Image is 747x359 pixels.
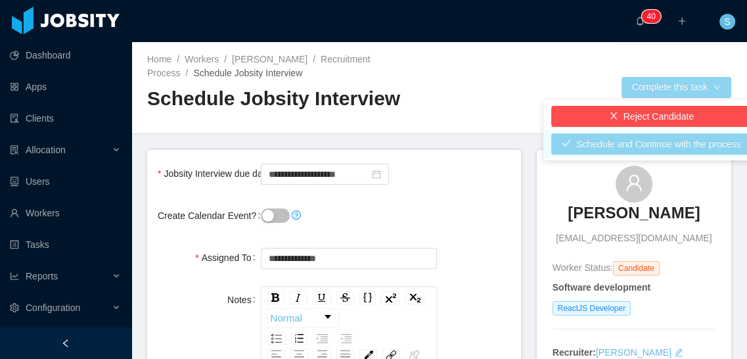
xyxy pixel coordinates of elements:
[271,305,302,331] span: Normal
[10,74,121,100] a: icon: appstoreApps
[186,68,189,78] span: /
[224,54,227,64] span: /
[147,85,440,112] h2: Schedule Jobsity Interview
[10,303,19,312] i: icon: setting
[10,105,121,132] a: icon: auditClients
[313,332,332,345] div: Indent
[267,332,286,345] div: Unordered
[267,291,284,304] div: Bold
[625,174,643,192] i: icon: user
[553,301,631,316] span: ReactJS Developer
[381,291,400,304] div: Superscript
[232,54,307,64] a: [PERSON_NAME]
[10,231,121,258] a: icon: profileTasks
[289,291,307,304] div: Italic
[336,291,354,304] div: Strikethrough
[372,170,381,179] i: icon: calendar
[635,16,645,26] i: icon: bell
[553,347,596,358] strong: Recruiter:
[26,271,58,281] span: Reports
[158,168,279,179] label: Jobsity Interview due date
[622,77,731,98] button: Complete this taskicon: down
[10,168,121,195] a: icon: robotUsers
[195,252,260,263] label: Assigned To
[10,272,19,281] i: icon: line-chart
[265,332,358,345] div: rdw-list-control
[337,332,355,345] div: Outdent
[227,295,260,305] label: Notes
[596,347,671,358] a: [PERSON_NAME]
[10,200,121,226] a: icon: userWorkers
[553,282,650,293] strong: Software development
[26,145,66,155] span: Allocation
[641,10,660,23] sup: 40
[265,291,427,304] div: rdw-inline-control
[10,42,121,68] a: icon: pie-chartDashboard
[405,291,424,304] div: Subscript
[674,348,683,357] i: icon: edit
[313,291,331,304] div: Underline
[261,208,290,223] button: Create Calendar Event?
[292,210,301,220] i: icon: question-circle
[147,54,371,78] a: Recruitment Process
[26,302,80,313] span: Configuration
[193,68,302,78] span: Schedule Jobsity Interview
[185,54,219,64] a: Workers
[313,54,315,64] span: /
[646,10,651,23] p: 4
[10,145,19,155] i: icon: solution
[267,309,338,327] a: Block Type
[724,14,730,30] span: S
[265,308,341,328] div: rdw-block-control
[359,291,376,304] div: Monospace
[553,262,613,273] span: Worker Status:
[568,203,700,224] h3: [PERSON_NAME]
[177,54,179,64] span: /
[291,332,307,345] div: Ordered
[613,261,660,275] span: Candidate
[147,54,171,64] a: Home
[568,203,700,231] a: [PERSON_NAME]
[158,210,265,221] label: Create Calendar Event?
[651,10,656,23] p: 0
[677,16,687,26] i: icon: plus
[267,308,339,328] div: rdw-dropdown
[556,231,712,245] span: [EMAIL_ADDRESS][DOMAIN_NAME]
